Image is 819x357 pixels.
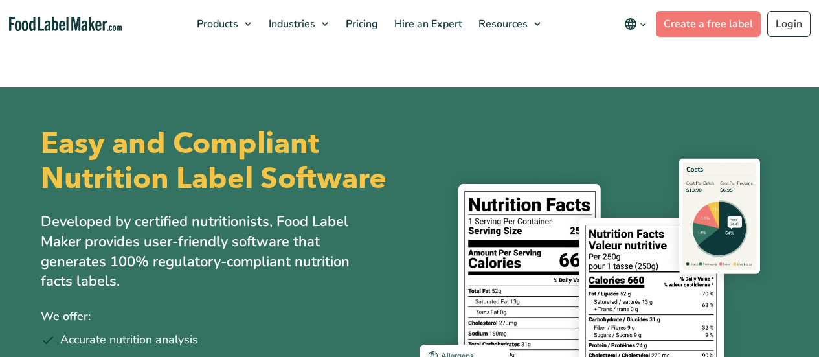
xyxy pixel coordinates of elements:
span: Pricing [342,17,379,31]
span: Products [193,17,240,31]
span: Resources [475,17,529,31]
p: We offer: [41,307,400,326]
span: Hire an Expert [390,17,464,31]
a: Create a free label [656,11,761,37]
span: Industries [265,17,317,31]
span: Accurate nutrition analysis [60,331,198,349]
p: Developed by certified nutritionists, Food Label Maker provides user-friendly software that gener... [41,212,377,292]
a: Login [767,11,811,37]
h1: Easy and Compliant Nutrition Label Software [41,126,400,196]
